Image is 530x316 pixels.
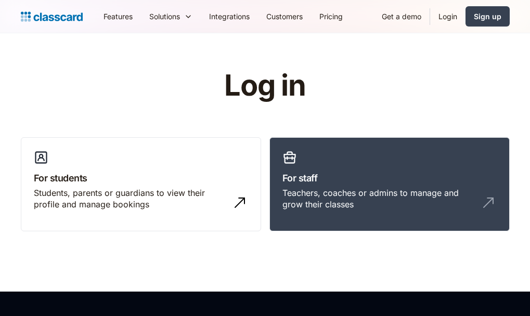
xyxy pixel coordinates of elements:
[100,70,430,102] h1: Log in
[258,5,311,28] a: Customers
[282,171,497,185] h3: For staff
[34,187,227,210] div: Students, parents or guardians to view their profile and manage bookings
[269,137,510,232] a: For staffTeachers, coaches or admins to manage and grow their classes
[141,5,201,28] div: Solutions
[282,187,476,210] div: Teachers, coaches or admins to manage and grow their classes
[201,5,258,28] a: Integrations
[430,5,466,28] a: Login
[34,171,248,185] h3: For students
[466,6,510,27] a: Sign up
[95,5,141,28] a: Features
[373,5,430,28] a: Get a demo
[311,5,351,28] a: Pricing
[149,11,180,22] div: Solutions
[474,11,501,22] div: Sign up
[21,9,83,24] a: Logo
[21,137,261,232] a: For studentsStudents, parents or guardians to view their profile and manage bookings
